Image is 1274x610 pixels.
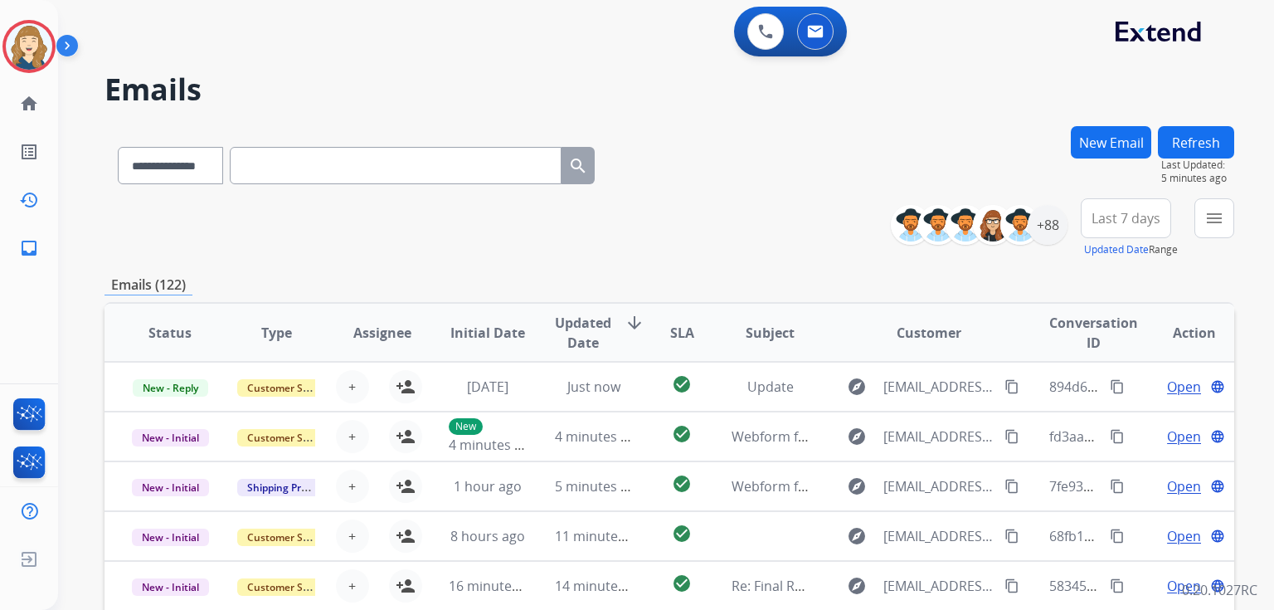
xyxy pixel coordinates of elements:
span: New - Initial [132,429,209,447]
span: Type [261,323,292,343]
span: Subject [746,323,795,343]
span: 5 minutes ago [555,477,644,495]
span: Open [1167,476,1201,496]
span: Shipping Protection [237,479,351,496]
mat-icon: explore [847,476,867,496]
mat-icon: content_copy [1004,529,1019,544]
mat-icon: person_add [396,427,416,447]
mat-icon: menu [1204,208,1224,228]
span: New - Reply [133,379,208,397]
mat-icon: check_circle [672,474,692,494]
span: 1 hour ago [454,477,522,495]
mat-icon: content_copy [1004,379,1019,394]
button: + [336,420,369,453]
span: Webform from [EMAIL_ADDRESS][DOMAIN_NAME] on [DATE] [732,477,1107,495]
mat-icon: content_copy [1110,578,1125,593]
mat-icon: content_copy [1110,479,1125,494]
mat-icon: content_copy [1004,578,1019,593]
span: Last 7 days [1092,215,1160,222]
span: SLA [670,323,694,343]
span: New - Initial [132,479,209,496]
mat-icon: check_circle [672,424,692,444]
mat-icon: person_add [396,526,416,546]
mat-icon: person_add [396,476,416,496]
mat-icon: content_copy [1110,429,1125,444]
mat-icon: arrow_downward [625,313,644,333]
p: Emails (122) [105,275,192,295]
mat-icon: person_add [396,576,416,596]
span: 11 minutes ago [555,527,651,545]
mat-icon: home [19,94,39,114]
span: Open [1167,576,1201,596]
span: [EMAIL_ADDRESS][DOMAIN_NAME] [883,526,994,546]
button: + [336,370,369,403]
span: 4 minutes ago [555,427,644,446]
span: Customer Support [237,578,345,596]
button: Updated Date [1084,243,1149,256]
button: Last 7 days [1081,198,1171,238]
h2: Emails [105,73,1234,106]
span: 5 minutes ago [1161,172,1234,185]
span: Just now [567,378,620,396]
span: Update [747,378,794,396]
span: Initial Date [450,323,525,343]
button: + [336,470,369,503]
mat-icon: inbox [19,238,39,258]
mat-icon: content_copy [1004,429,1019,444]
span: Re: Final Reminder! Send in your product to proceed with your claim [732,577,1158,595]
span: 8 hours ago [450,527,525,545]
mat-icon: explore [847,377,867,397]
span: [DATE] [467,378,508,396]
span: Conversation ID [1049,313,1138,353]
mat-icon: check_circle [672,374,692,394]
mat-icon: explore [847,576,867,596]
mat-icon: content_copy [1110,529,1125,544]
th: Action [1128,304,1234,362]
mat-icon: language [1210,479,1225,494]
span: Last Updated: [1161,159,1234,172]
span: + [348,427,356,447]
button: + [336,520,369,553]
span: [EMAIL_ADDRESS][DOMAIN_NAME] [883,377,994,397]
span: Open [1167,427,1201,447]
span: 4 minutes ago [449,436,537,454]
span: [EMAIL_ADDRESS][DOMAIN_NAME] [883,427,994,447]
span: Customer Support [237,529,345,546]
span: Customer [897,323,961,343]
button: Refresh [1158,126,1234,159]
span: + [348,377,356,397]
span: Status [148,323,192,343]
mat-icon: content_copy [1004,479,1019,494]
span: New - Initial [132,529,209,546]
span: + [348,526,356,546]
mat-icon: person_add [396,377,416,397]
p: 0.20.1027RC [1182,580,1257,600]
span: Customer Support [237,429,345,447]
mat-icon: content_copy [1110,379,1125,394]
mat-icon: search [568,156,588,176]
span: New - Initial [132,578,209,596]
mat-icon: language [1210,529,1225,544]
span: 16 minutes ago [449,577,545,595]
mat-icon: language [1210,578,1225,593]
span: Open [1167,526,1201,546]
mat-icon: check_circle [672,524,692,544]
span: Assignee [353,323,411,343]
span: 14 minutes ago [555,577,651,595]
mat-icon: history [19,190,39,210]
button: + [336,569,369,603]
img: avatar [6,23,52,70]
span: Range [1084,242,1178,256]
mat-icon: explore [847,526,867,546]
span: [EMAIL_ADDRESS][DOMAIN_NAME] [883,576,994,596]
p: New [449,418,483,435]
span: Webform from [EMAIL_ADDRESS][DOMAIN_NAME] on [DATE] [732,427,1107,446]
mat-icon: list_alt [19,142,39,162]
span: [EMAIL_ADDRESS][DOMAIN_NAME] [883,476,994,496]
button: New Email [1071,126,1151,159]
mat-icon: check_circle [672,573,692,593]
span: Updated Date [555,313,611,353]
span: Open [1167,377,1201,397]
mat-icon: explore [847,427,867,447]
mat-icon: language [1210,429,1225,444]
